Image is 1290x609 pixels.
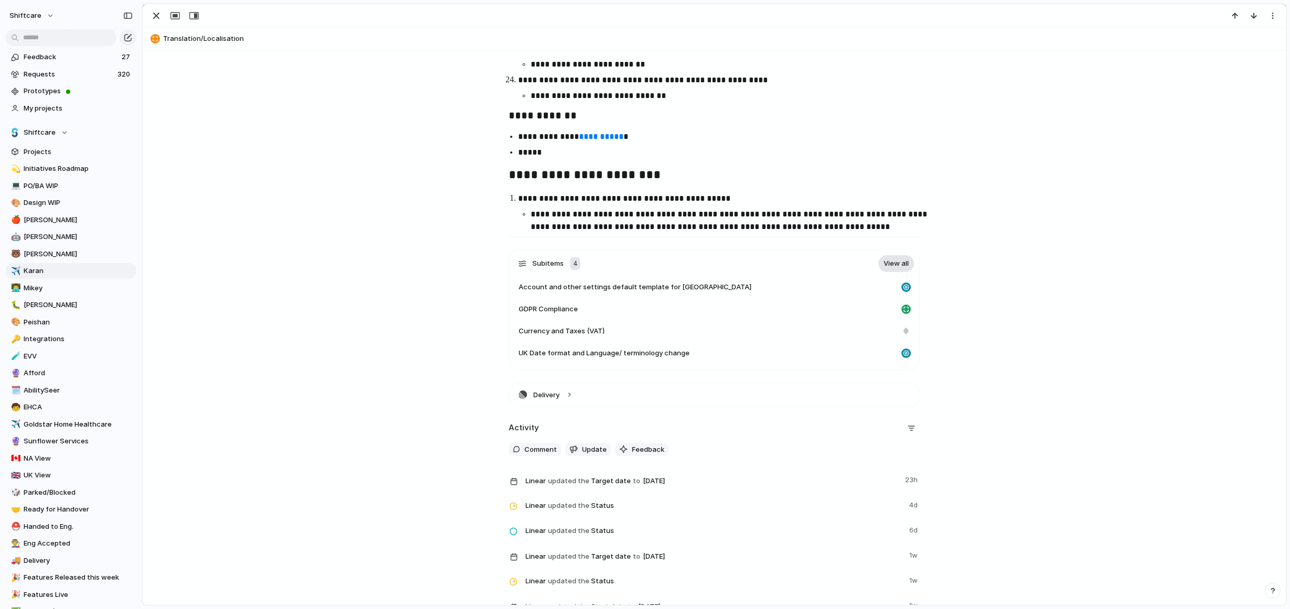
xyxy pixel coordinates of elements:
[5,297,136,313] div: 🐛[PERSON_NAME]
[11,470,18,482] div: 🇬🇧
[5,553,136,569] a: 🚚Delivery
[548,526,589,536] span: updated the
[11,436,18,448] div: 🔮
[24,402,133,412] span: EHCA
[525,548,903,564] span: Target date
[909,573,920,586] span: 1w
[5,349,136,364] a: 🧪EVV
[122,52,132,62] span: 27
[5,570,136,585] div: 🎉Features Released this week
[11,384,18,396] div: 🗓️
[24,266,133,276] span: Karan
[5,331,136,347] a: 🔑Integrations
[5,417,136,432] a: ✈️Goldstar Home Healthcare
[24,470,133,481] span: UK View
[5,263,136,279] div: ✈️Karan
[24,334,133,344] span: Integrations
[24,127,56,138] span: Shiftcare
[11,538,18,550] div: 👨‍🏭
[11,231,18,243] div: 🤖
[633,476,640,486] span: to
[5,7,60,24] button: shiftcare
[24,317,133,328] span: Peishan
[582,444,607,455] span: Update
[9,453,20,464] button: 🇨🇦
[11,316,18,328] div: 🎨
[9,538,20,549] button: 👨‍🏭
[5,83,136,99] a: Prototypes
[9,215,20,225] button: 🍎
[525,498,902,513] span: Status
[9,317,20,328] button: 🎨
[525,476,546,486] span: Linear
[24,572,133,583] span: Features Released this week
[5,212,136,228] a: 🍎[PERSON_NAME]
[615,443,669,456] button: Feedback
[11,333,18,345] div: 🔑
[509,383,919,407] button: Delivery
[5,519,136,535] a: ⛑️Handed to Eng.
[11,299,18,311] div: 🐛
[5,365,136,381] div: 🔮Afford
[525,576,546,586] span: Linear
[11,452,18,464] div: 🇨🇦
[24,436,133,447] span: Sunflower Services
[24,419,133,430] span: Goldstar Home Healthcare
[24,198,133,208] span: Design WIP
[519,326,605,336] span: Currency and Taxes (VAT)
[5,49,136,65] a: Feedback27
[5,144,136,160] a: Projects
[5,229,136,245] a: 🤖[PERSON_NAME]
[5,125,136,140] button: Shiftcare
[519,304,578,314] span: GDPR Compliance
[9,590,20,600] button: 🎉
[11,504,18,516] div: 🤝
[532,258,564,269] span: Subitems
[548,576,589,586] span: updated the
[548,551,589,562] span: updated the
[565,443,611,456] button: Update
[9,504,20,515] button: 🤝
[24,147,133,157] span: Projects
[5,399,136,415] a: 🧒EHCA
[163,34,1281,44] span: Translation/Localisation
[5,161,136,177] a: 💫Initiatives Roadmap
[11,401,18,414] div: 🧒
[147,30,1281,47] button: Translation/Localisation
[524,444,557,455] span: Comment
[11,367,18,379] div: 🔮
[24,504,133,515] span: Ready for Handover
[11,350,18,362] div: 🧪
[525,551,546,562] span: Linear
[5,246,136,262] a: 🐻[PERSON_NAME]
[5,178,136,194] a: 💻PO/BA WIP
[5,536,136,551] a: 👨‍🏭Eng Accepted
[24,52,119,62] span: Feedback
[9,181,20,191] button: 💻
[5,433,136,449] div: 🔮Sunflower Services
[5,587,136,603] a: 🎉Features Live
[24,487,133,498] span: Parked/Blocked
[24,86,133,96] span: Prototypes
[9,556,20,566] button: 🚚
[9,249,20,259] button: 🐻
[9,283,20,293] button: 👨‍💻
[525,523,903,538] span: Status
[11,418,18,430] div: ✈️
[24,69,114,80] span: Requests
[5,314,136,330] a: 🎨Peishan
[509,422,539,434] h2: Activity
[9,419,20,430] button: ✈️
[9,521,20,532] button: ⛑️
[24,181,133,191] span: PO/BA WIP
[5,195,136,211] div: 🎨Design WIP
[9,334,20,344] button: 🔑
[11,282,18,294] div: 👨‍💻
